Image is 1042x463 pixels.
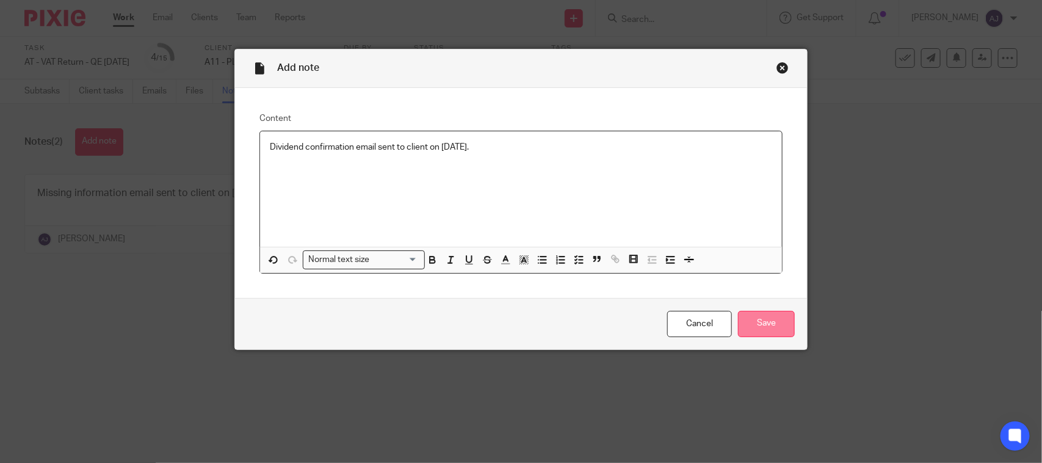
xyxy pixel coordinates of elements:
a: Cancel [667,311,732,337]
label: Content [259,112,783,125]
div: Close this dialog window [776,62,789,74]
span: Add note [277,63,319,73]
span: Normal text size [306,253,372,266]
input: Search for option [374,253,418,266]
div: Search for option [303,250,425,269]
input: Save [738,311,795,337]
p: Dividend confirmation email sent to client on [DATE]. [270,141,772,153]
